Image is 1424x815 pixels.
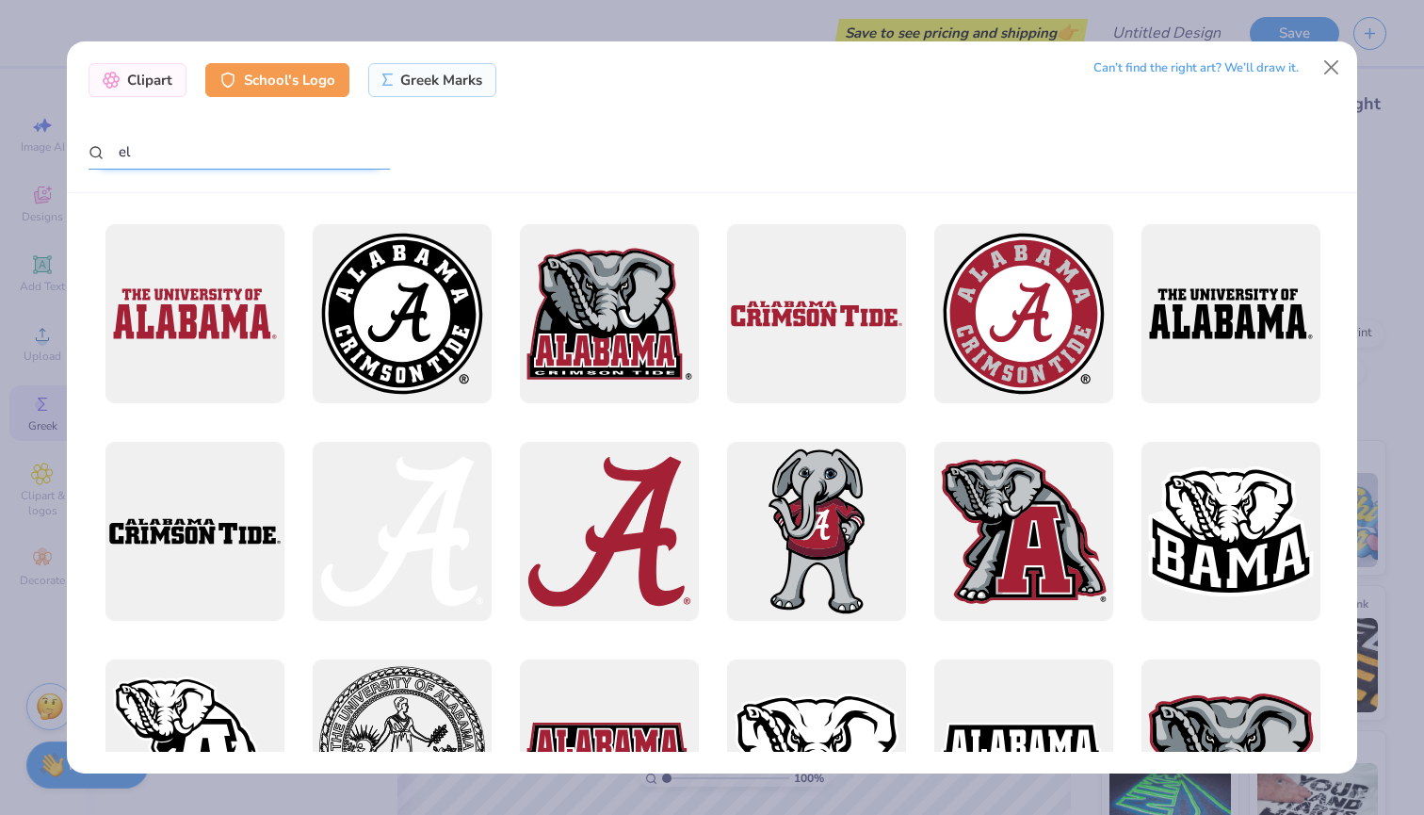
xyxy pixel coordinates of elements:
div: Can’t find the right art? We’ll draw it. [1093,52,1299,85]
button: Close [1314,50,1350,86]
div: Clipart [89,63,186,97]
div: School's Logo [205,63,349,97]
input: Search by name [89,135,390,170]
div: Greek Marks [368,63,497,97]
